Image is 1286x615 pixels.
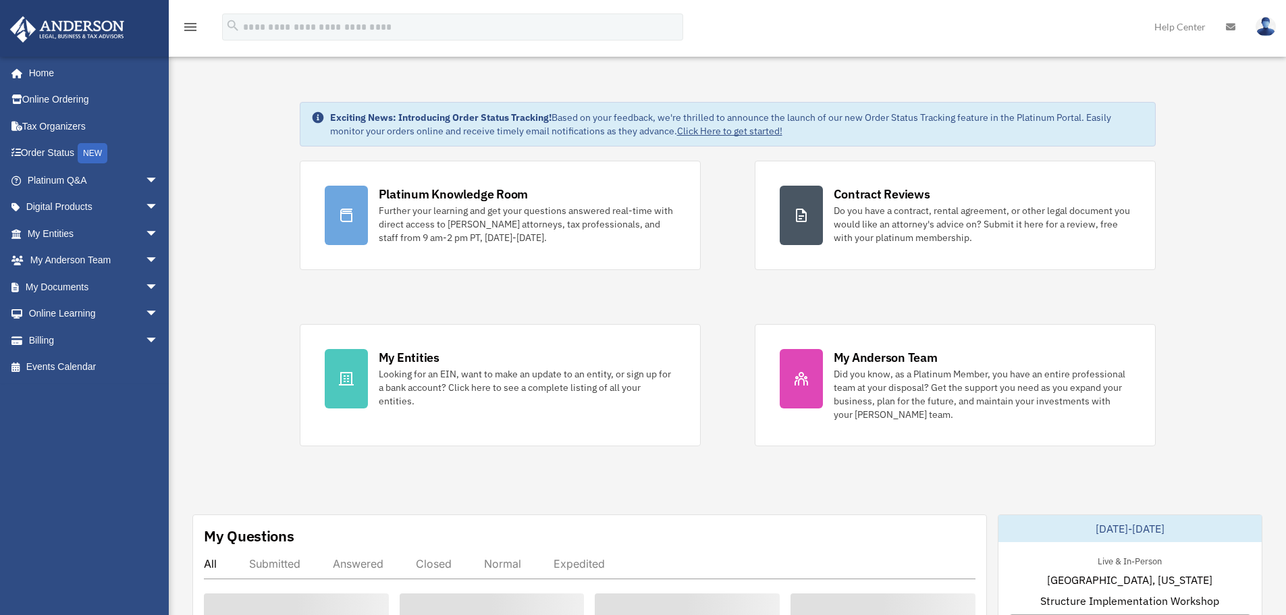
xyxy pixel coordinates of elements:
span: arrow_drop_down [145,194,172,221]
div: Answered [333,557,383,570]
div: Did you know, as a Platinum Member, you have an entire professional team at your disposal? Get th... [834,367,1131,421]
span: arrow_drop_down [145,273,172,301]
strong: Exciting News: Introducing Order Status Tracking! [330,111,552,124]
div: Expedited [554,557,605,570]
a: Events Calendar [9,354,179,381]
div: My Entities [379,349,439,366]
a: My Entities Looking for an EIN, want to make an update to an entity, or sign up for a bank accoun... [300,324,701,446]
span: Structure Implementation Workshop [1040,593,1219,609]
div: Live & In-Person [1087,553,1173,567]
div: Normal [484,557,521,570]
span: arrow_drop_down [145,300,172,328]
a: My Entitiesarrow_drop_down [9,220,179,247]
a: Billingarrow_drop_down [9,327,179,354]
a: Platinum Q&Aarrow_drop_down [9,167,179,194]
div: Looking for an EIN, want to make an update to an entity, or sign up for a bank account? Click her... [379,367,676,408]
a: My Anderson Teamarrow_drop_down [9,247,179,274]
div: My Questions [204,526,294,546]
i: menu [182,19,198,35]
a: Order StatusNEW [9,140,179,167]
a: Click Here to get started! [677,125,782,137]
a: Digital Productsarrow_drop_down [9,194,179,221]
a: menu [182,24,198,35]
div: Submitted [249,557,300,570]
a: My Documentsarrow_drop_down [9,273,179,300]
a: Contract Reviews Do you have a contract, rental agreement, or other legal document you would like... [755,161,1156,270]
img: User Pic [1256,17,1276,36]
a: My Anderson Team Did you know, as a Platinum Member, you have an entire professional team at your... [755,324,1156,446]
a: Tax Organizers [9,113,179,140]
div: Do you have a contract, rental agreement, or other legal document you would like an attorney's ad... [834,204,1131,244]
div: Platinum Knowledge Room [379,186,529,203]
span: arrow_drop_down [145,220,172,248]
div: My Anderson Team [834,349,938,366]
img: Anderson Advisors Platinum Portal [6,16,128,43]
span: [GEOGRAPHIC_DATA], [US_STATE] [1047,572,1212,588]
a: Online Ordering [9,86,179,113]
i: search [225,18,240,33]
div: All [204,557,217,570]
a: Platinum Knowledge Room Further your learning and get your questions answered real-time with dire... [300,161,701,270]
a: Online Learningarrow_drop_down [9,300,179,327]
div: NEW [78,143,107,163]
div: Contract Reviews [834,186,930,203]
div: Based on your feedback, we're thrilled to announce the launch of our new Order Status Tracking fe... [330,111,1144,138]
a: Home [9,59,172,86]
div: Further your learning and get your questions answered real-time with direct access to [PERSON_NAM... [379,204,676,244]
span: arrow_drop_down [145,167,172,194]
span: arrow_drop_down [145,327,172,354]
div: [DATE]-[DATE] [998,515,1262,542]
span: arrow_drop_down [145,247,172,275]
div: Closed [416,557,452,570]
